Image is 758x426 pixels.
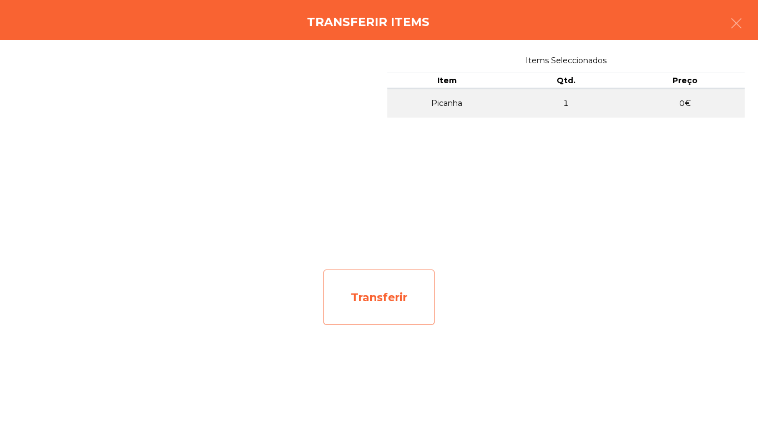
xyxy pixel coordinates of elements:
[307,14,429,31] h4: Transferir items
[507,73,626,89] th: Qtd.
[387,53,745,68] span: Items Seleccionados
[387,73,507,89] th: Item
[324,270,434,325] div: Transferir
[625,89,745,118] td: 0€
[625,73,745,89] th: Preço
[507,89,626,118] td: 1
[387,89,507,118] td: Picanha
